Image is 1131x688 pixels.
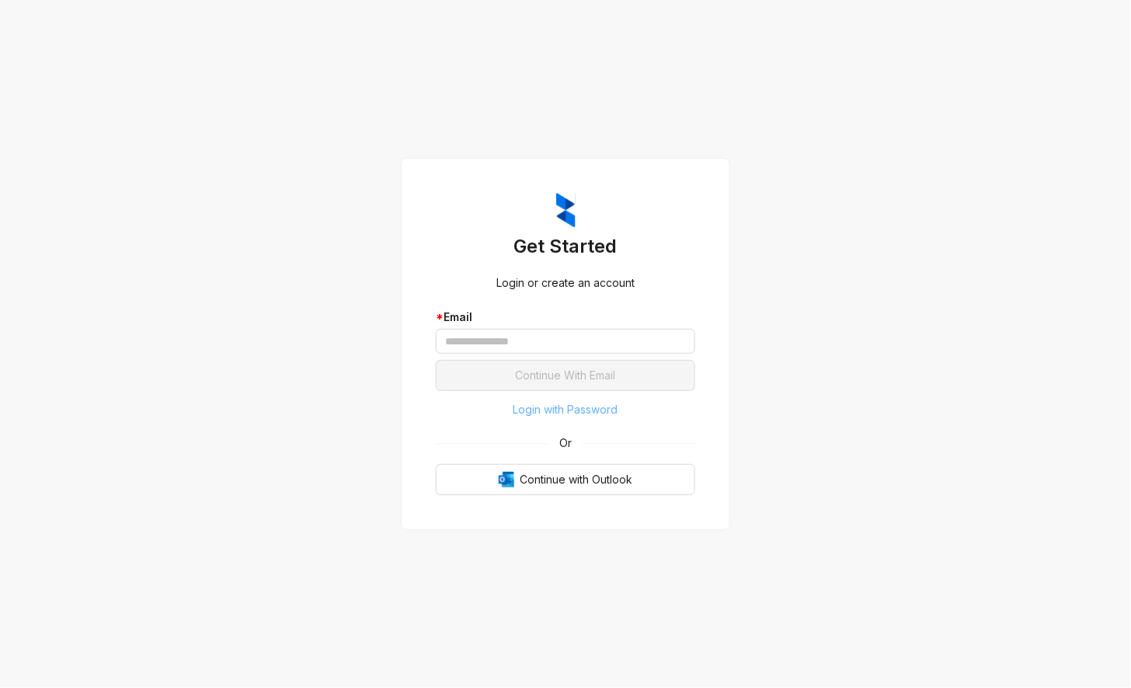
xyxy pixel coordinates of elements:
[436,397,695,422] button: Login with Password
[520,471,633,488] span: Continue with Outlook
[436,360,695,391] button: Continue With Email
[436,309,695,326] div: Email
[513,401,618,418] span: Login with Password
[556,193,576,229] img: ZumaIcon
[548,435,583,452] span: Or
[436,274,695,292] div: Login or create an account
[499,472,514,487] img: Outlook
[436,234,695,259] h3: Get Started
[436,464,695,495] button: OutlookContinue with Outlook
